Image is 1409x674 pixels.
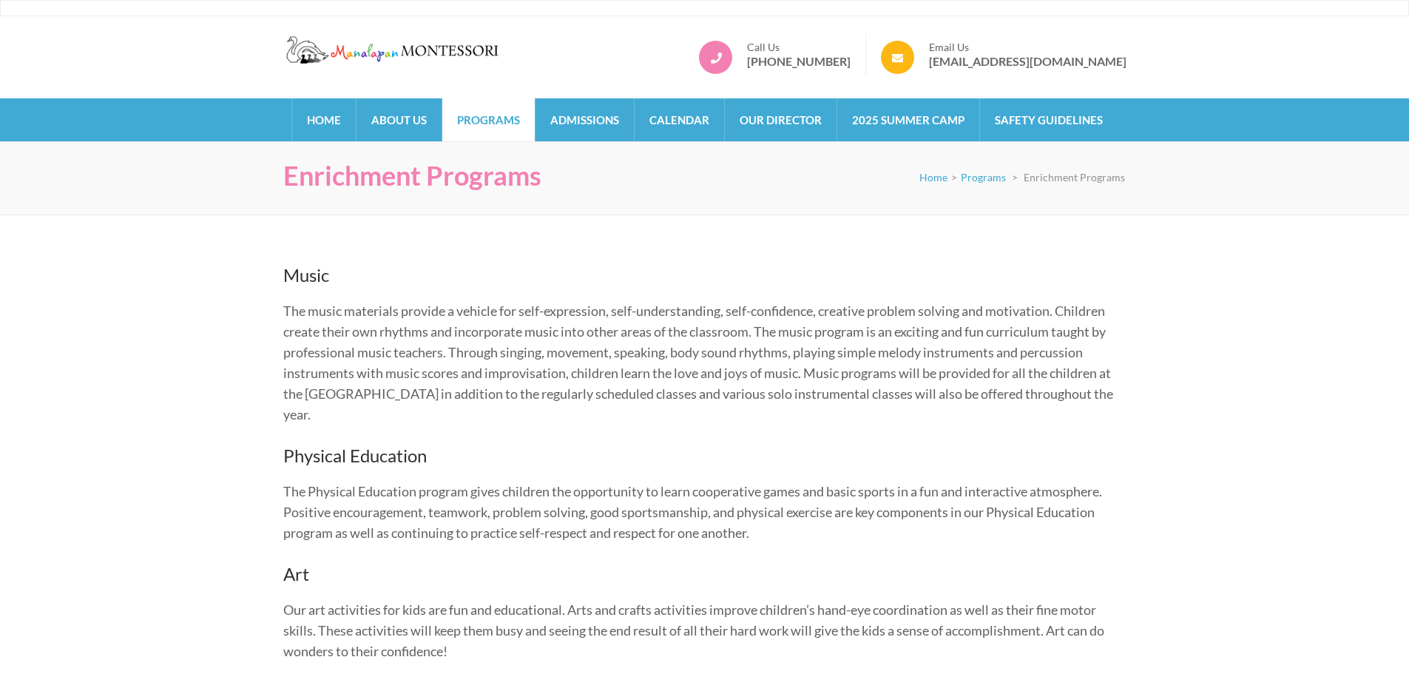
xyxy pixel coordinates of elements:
a: [PHONE_NUMBER] [747,54,851,69]
h4: Art [283,563,1115,584]
span: Call Us [747,41,851,54]
a: [EMAIL_ADDRESS][DOMAIN_NAME] [929,54,1126,69]
a: Calendar [635,98,724,141]
a: Safety Guidelines [980,98,1118,141]
a: Home [292,98,356,141]
p: The Physical Education program gives children the opportunity to learn cooperative games and basi... [283,481,1115,543]
a: Admissions [535,98,634,141]
a: About Us [357,98,442,141]
a: 2025 Summer Camp [837,98,979,141]
p: The music materials provide a vehicle for self-expression, self-understanding, self-confidence, c... [283,300,1115,425]
h4: Physical Education [283,445,1115,466]
h4: Music [283,264,1115,286]
span: > [1012,171,1018,183]
a: Programs [442,98,535,141]
span: > [951,171,957,183]
img: Manalapan Montessori – #1 Rated Child Day Care Center in Manalapan NJ [283,33,505,66]
a: Home [919,171,947,183]
span: Email Us [929,41,1126,54]
a: Our Director [725,98,837,141]
a: Programs [961,171,1006,183]
h1: Enrichment Programs [283,160,541,192]
p: Our art activities for kids are fun and educational. Arts and crafts activities improve children’... [283,599,1115,661]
